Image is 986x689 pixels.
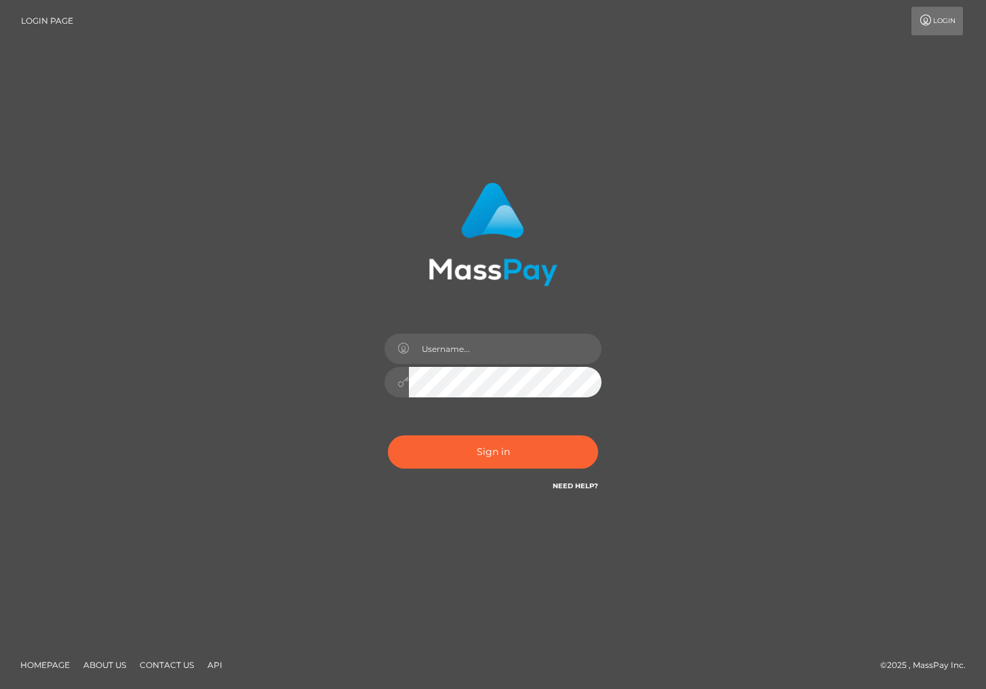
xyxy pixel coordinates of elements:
a: About Us [78,654,132,675]
img: MassPay Login [429,182,557,286]
div: © 2025 , MassPay Inc. [880,658,976,673]
button: Sign in [388,435,598,469]
a: Contact Us [134,654,199,675]
a: API [202,654,228,675]
input: Username... [409,334,602,364]
a: Login [911,7,963,35]
a: Homepage [15,654,75,675]
a: Login Page [21,7,73,35]
a: Need Help? [553,481,598,490]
